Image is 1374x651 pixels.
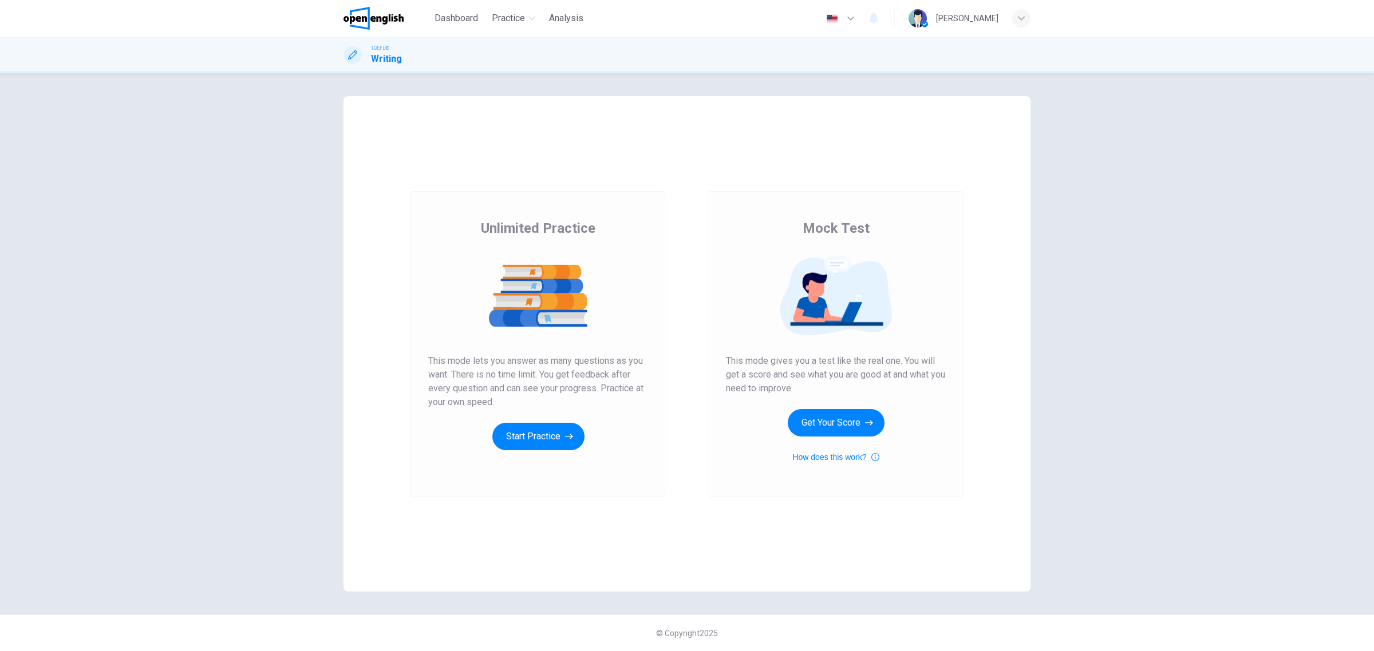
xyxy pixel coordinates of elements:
button: Practice [487,8,540,29]
span: This mode lets you answer as many questions as you want. There is no time limit. You get feedback... [428,354,648,409]
button: Get Your Score [788,409,885,436]
button: How does this work? [792,450,879,464]
button: Dashboard [430,8,483,29]
span: This mode gives you a test like the real one. You will get a score and see what you are good at a... [726,354,946,395]
a: OpenEnglish logo [343,7,430,30]
span: Dashboard [435,11,478,25]
span: Analysis [549,11,583,25]
img: OpenEnglish logo [343,7,404,30]
button: Start Practice [492,423,585,450]
span: Practice [492,11,525,25]
div: [PERSON_NAME] [936,11,998,25]
img: en [825,14,839,23]
span: Mock Test [803,219,870,237]
h1: Writing [371,52,402,66]
span: Unlimited Practice [481,219,595,237]
span: TOEFL® [371,44,389,52]
button: Analysis [544,8,588,29]
span: © Copyright 2025 [656,629,718,638]
img: Profile picture [909,9,927,27]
